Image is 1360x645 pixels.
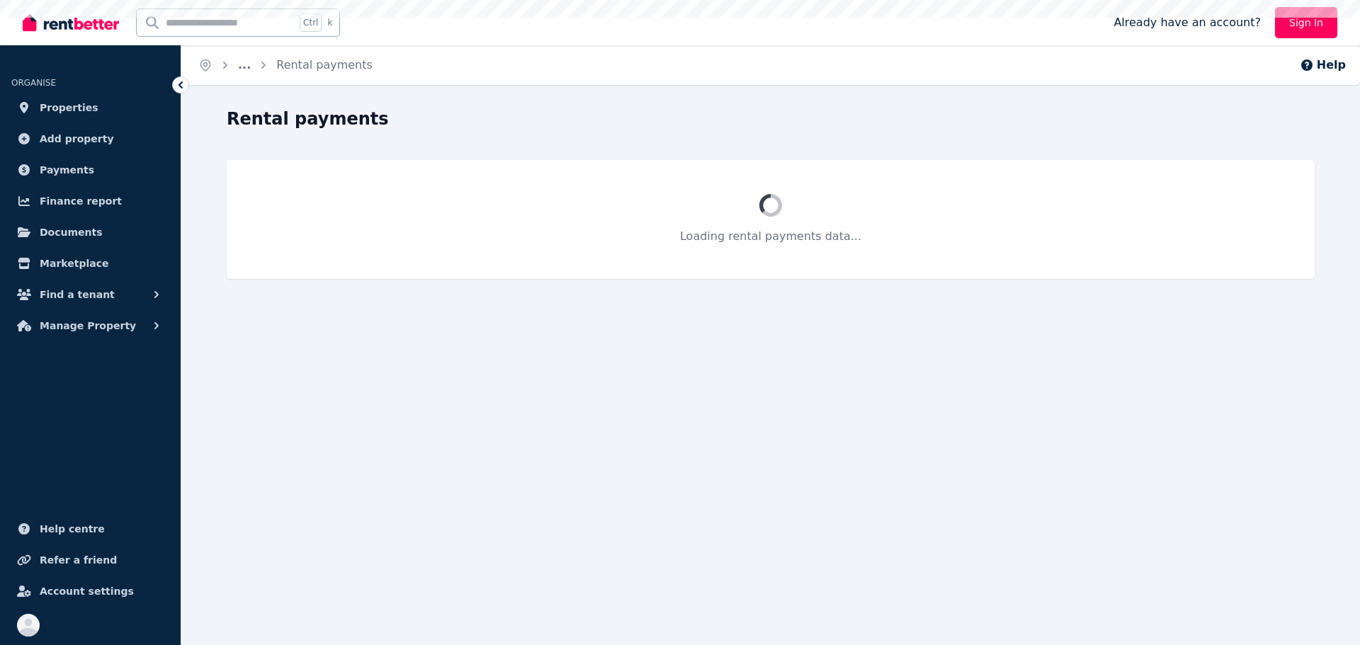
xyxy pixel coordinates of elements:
[40,317,136,334] span: Manage Property
[40,161,94,178] span: Payments
[11,125,169,153] a: Add property
[40,224,103,241] span: Documents
[40,99,98,116] span: Properties
[181,45,390,85] nav: Breadcrumb
[40,255,108,272] span: Marketplace
[11,280,169,309] button: Find a tenant
[40,583,134,600] span: Account settings
[1113,14,1261,31] span: Already have an account?
[11,187,169,215] a: Finance report
[327,17,332,28] span: k
[1275,7,1337,38] a: Sign In
[1300,57,1346,74] button: Help
[11,546,169,574] a: Refer a friend
[300,13,322,32] span: Ctrl
[261,228,1281,245] p: Loading rental payments data...
[238,58,251,72] a: ...
[11,93,169,122] a: Properties
[11,577,169,605] a: Account settings
[11,249,169,278] a: Marketplace
[40,520,105,537] span: Help centre
[11,218,169,246] a: Documents
[11,78,56,88] span: ORGANISE
[40,552,117,569] span: Refer a friend
[40,286,115,303] span: Find a tenant
[11,156,169,184] a: Payments
[276,58,373,72] a: Rental payments
[227,108,389,130] h1: Rental payments
[23,12,119,33] img: RentBetter
[40,130,114,147] span: Add property
[11,312,169,340] button: Manage Property
[40,193,122,210] span: Finance report
[11,515,169,543] a: Help centre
